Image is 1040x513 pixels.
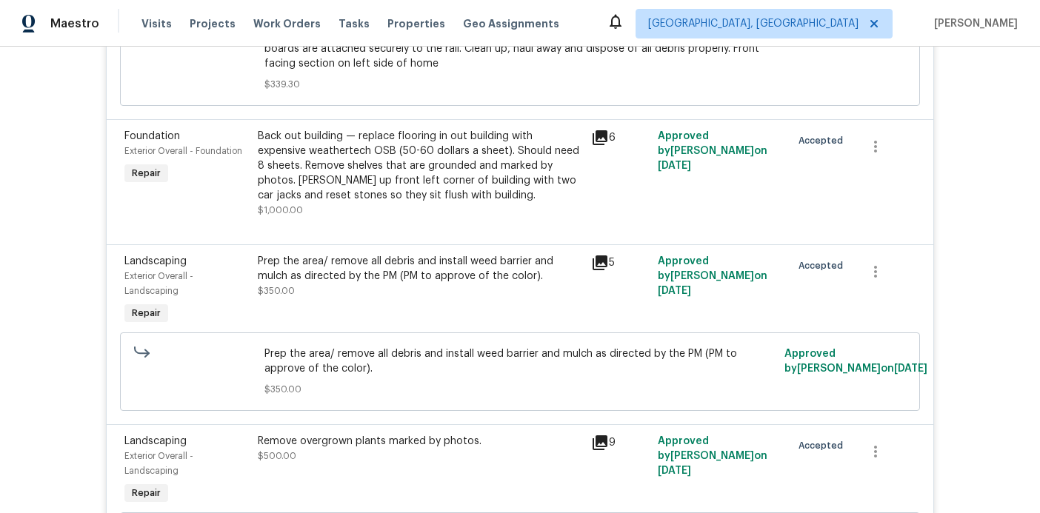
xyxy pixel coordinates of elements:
[190,16,236,31] span: Projects
[258,452,296,460] span: $500.00
[928,16,1018,31] span: [PERSON_NAME]
[658,286,691,296] span: [DATE]
[463,16,559,31] span: Geo Assignments
[648,16,859,31] span: [GEOGRAPHIC_DATA], [GEOGRAPHIC_DATA]
[264,346,776,376] span: Prep the area/ remove all debris and install weed barrier and mulch as directed by the PM (PM to ...
[658,466,691,476] span: [DATE]
[591,434,649,452] div: 9
[264,77,776,92] span: $339.30
[658,436,767,476] span: Approved by [PERSON_NAME] on
[126,486,167,500] span: Repair
[124,436,187,446] span: Landscaping
[124,147,242,155] span: Exterior Overall - Foundation
[124,272,193,295] span: Exterior Overall - Landscaping
[658,131,767,171] span: Approved by [PERSON_NAME] on
[258,434,582,449] div: Remove overgrown plants marked by photos.
[799,258,849,273] span: Accepted
[124,452,193,475] span: Exterior Overall - Landscaping
[253,16,321,31] span: Work Orders
[258,286,295,295] span: $350.00
[258,129,582,203] div: Back out building — replace flooring in out building with expensive weathertech OSB (50-60 dollar...
[339,19,370,29] span: Tasks
[658,256,767,296] span: Approved by [PERSON_NAME] on
[591,254,649,272] div: 5
[784,349,927,374] span: Approved by [PERSON_NAME] on
[50,16,99,31] span: Maestro
[258,254,582,284] div: Prep the area/ remove all debris and install weed barrier and mulch as directed by the PM (PM to ...
[264,382,776,397] span: $350.00
[124,256,187,266] span: Landscaping
[126,166,167,181] span: Repair
[799,438,849,453] span: Accepted
[387,16,445,31] span: Properties
[126,306,167,321] span: Repair
[258,206,303,215] span: $1,000.00
[894,363,927,374] span: [DATE]
[141,16,172,31] span: Visits
[799,133,849,148] span: Accepted
[658,161,691,171] span: [DATE]
[124,131,180,141] span: Foundation
[591,129,649,147] div: 6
